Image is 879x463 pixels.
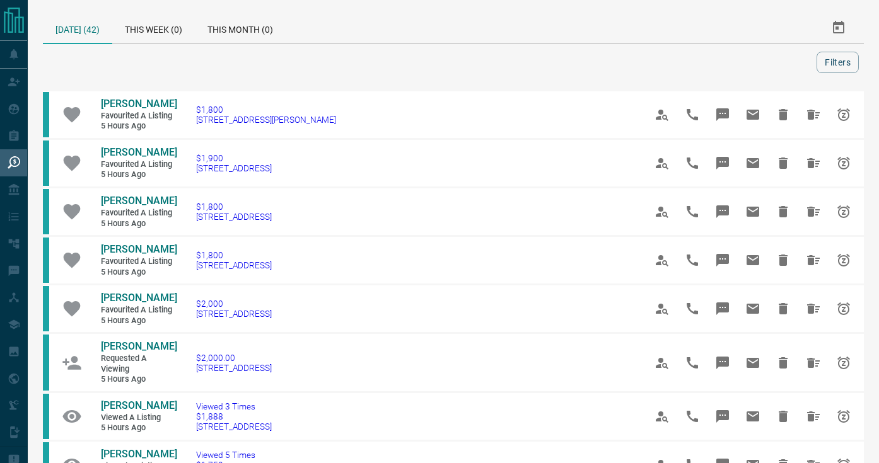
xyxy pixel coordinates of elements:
span: Favourited a Listing [101,305,177,316]
span: Hide All from Cora Vince [798,100,829,130]
a: [PERSON_NAME] [101,399,177,413]
span: $1,888 [196,411,272,421]
a: $1,800[STREET_ADDRESS][PERSON_NAME] [196,105,336,125]
div: condos.ca [43,286,49,331]
div: condos.ca [43,237,49,283]
span: Viewed 3 Times [196,401,272,411]
span: [STREET_ADDRESS] [196,309,272,319]
span: Snooze [829,294,859,324]
span: [STREET_ADDRESS] [196,163,272,173]
span: Hide All from Cora Vince [798,245,829,275]
span: Message [707,148,738,178]
a: [PERSON_NAME] [101,98,177,111]
a: Viewed 3 Times$1,888[STREET_ADDRESS] [196,401,272,432]
span: View Profile [647,197,677,227]
span: Snooze [829,245,859,275]
span: Viewed a Listing [101,413,177,423]
span: Message [707,348,738,378]
span: [PERSON_NAME] [101,98,177,110]
span: Call [677,148,707,178]
span: [PERSON_NAME] [101,292,177,304]
span: Snooze [829,148,859,178]
span: Favourited a Listing [101,208,177,219]
span: Email [738,401,768,432]
span: [STREET_ADDRESS] [196,363,272,373]
span: $1,800 [196,105,336,115]
span: Hide All from Cora Vince [798,148,829,178]
span: $1,800 [196,202,272,212]
a: [PERSON_NAME] [101,448,177,461]
span: Hide [768,100,798,130]
span: View Profile [647,294,677,324]
span: View Profile [647,148,677,178]
span: Call [677,100,707,130]
span: Message [707,245,738,275]
span: View Profile [647,100,677,130]
span: Hide [768,294,798,324]
span: Hide All from Cora Vince [798,348,829,378]
span: Hide [768,148,798,178]
span: Hide All from Cora Vince [798,197,829,227]
a: $1,900[STREET_ADDRESS] [196,153,272,173]
span: Email [738,197,768,227]
span: Hide All from Cora Vince [798,294,829,324]
span: Call [677,294,707,324]
span: Email [738,348,768,378]
span: Viewed 5 Times [196,450,272,460]
a: $1,800[STREET_ADDRESS] [196,202,272,222]
span: Message [707,100,738,130]
a: [PERSON_NAME] [101,195,177,208]
a: $2,000.00[STREET_ADDRESS] [196,353,272,373]
span: Email [738,148,768,178]
span: View Profile [647,401,677,432]
span: [PERSON_NAME] [101,448,177,460]
span: View Profile [647,245,677,275]
div: condos.ca [43,92,49,137]
span: Hide [768,245,798,275]
a: [PERSON_NAME] [101,243,177,256]
span: Email [738,245,768,275]
span: 5 hours ago [101,267,177,278]
span: [PERSON_NAME] [101,146,177,158]
span: Requested a Viewing [101,353,177,374]
span: 5 hours ago [101,423,177,433]
span: 5 hours ago [101,219,177,229]
div: condos.ca [43,394,49,439]
span: Call [677,197,707,227]
span: [PERSON_NAME] [101,195,177,207]
span: 5 hours ago [101,316,177,326]
span: Snooze [829,100,859,130]
span: Message [707,197,738,227]
div: This Month (0) [195,13,286,43]
span: Call [677,401,707,432]
span: [STREET_ADDRESS][PERSON_NAME] [196,115,336,125]
span: [PERSON_NAME] [101,243,177,255]
span: [PERSON_NAME] [101,340,177,352]
span: Favourited a Listing [101,256,177,267]
a: $1,800[STREET_ADDRESS] [196,250,272,270]
span: Call [677,245,707,275]
span: [STREET_ADDRESS] [196,212,272,222]
span: Email [738,100,768,130]
span: 5 hours ago [101,374,177,385]
button: Select Date Range [824,13,854,43]
span: Hide [768,197,798,227]
span: Snooze [829,348,859,378]
span: Message [707,401,738,432]
span: Call [677,348,707,378]
span: Email [738,294,768,324]
span: $1,900 [196,153,272,163]
span: 5 hours ago [101,121,177,132]
span: $2,000.00 [196,353,272,363]
a: $2,000[STREET_ADDRESS] [196,299,272,319]
div: condos.ca [43,189,49,234]
div: This Week (0) [112,13,195,43]
span: Message [707,294,738,324]
span: Hide All from Dani R [798,401,829,432]
span: Snooze [829,197,859,227]
button: Filters [817,52,859,73]
span: $1,800 [196,250,272,260]
span: Snooze [829,401,859,432]
a: [PERSON_NAME] [101,146,177,159]
span: Favourited a Listing [101,111,177,122]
